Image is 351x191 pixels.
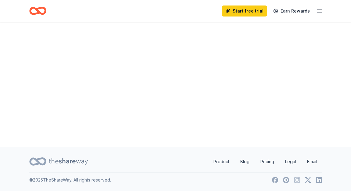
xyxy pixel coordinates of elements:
a: Legal [280,156,301,168]
nav: quick links [209,156,322,168]
a: Earn Rewards [270,6,313,17]
p: © 2025 TheShareWay. All rights reserved. [29,176,111,184]
a: Product [209,156,234,168]
a: Home [29,4,46,18]
a: Pricing [256,156,279,168]
a: Start free trial [222,6,267,17]
a: Blog [235,156,254,168]
a: Email [302,156,322,168]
